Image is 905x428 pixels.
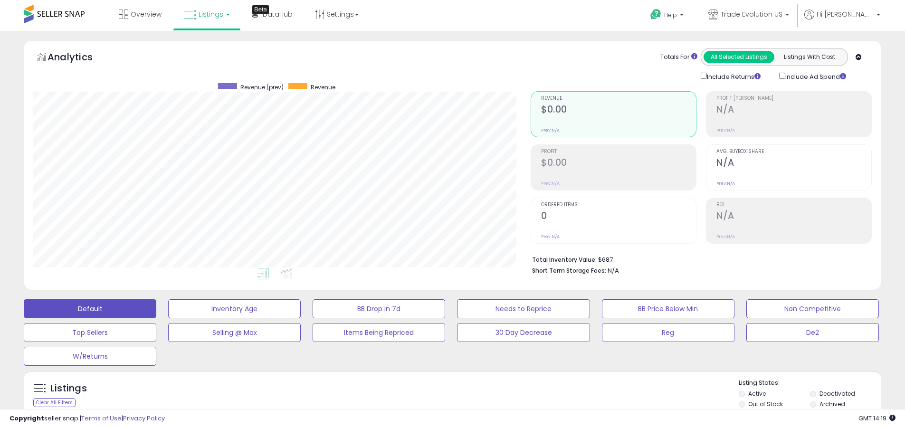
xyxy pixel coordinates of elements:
[168,299,301,318] button: Inventory Age
[746,299,879,318] button: Non Competitive
[716,202,871,208] span: ROI
[772,71,861,82] div: Include Ad Spend
[10,414,44,423] strong: Copyright
[541,127,560,133] small: Prev: N/A
[704,51,774,63] button: All Selected Listings
[532,266,606,275] b: Short Term Storage Fees:
[24,323,156,342] button: Top Sellers
[541,181,560,186] small: Prev: N/A
[858,414,895,423] span: 2025-10-10 14:19 GMT
[313,323,445,342] button: Items Being Repriced
[457,323,590,342] button: 30 Day Decrease
[716,149,871,154] span: Avg. Buybox Share
[748,390,766,398] label: Active
[721,10,782,19] span: Trade Evolution US
[541,96,696,101] span: Revenue
[746,323,879,342] button: De2
[664,11,677,19] span: Help
[81,414,122,423] a: Terms of Use
[739,379,881,388] p: Listing States:
[541,234,560,239] small: Prev: N/A
[532,253,865,265] li: $687
[33,398,76,407] div: Clear All Filters
[131,10,162,19] span: Overview
[50,382,87,395] h5: Listings
[10,414,165,423] div: seller snap | |
[819,400,845,408] label: Archived
[716,181,735,186] small: Prev: N/A
[313,299,445,318] button: BB Drop in 7d
[24,347,156,366] button: W/Returns
[123,414,165,423] a: Privacy Policy
[457,299,590,318] button: Needs to Reprice
[263,10,293,19] span: DataHub
[541,104,696,117] h2: $0.00
[168,323,301,342] button: Selling @ Max
[541,210,696,223] h2: 0
[24,299,156,318] button: Default
[716,210,871,223] h2: N/A
[240,83,284,91] span: Revenue (prev)
[199,10,223,19] span: Listings
[716,157,871,170] h2: N/A
[541,157,696,170] h2: $0.00
[602,299,734,318] button: BB Price Below Min
[660,53,697,62] div: Totals For
[608,266,619,275] span: N/A
[819,390,855,398] label: Deactivated
[643,1,693,31] a: Help
[541,149,696,154] span: Profit
[748,400,783,408] label: Out of Stock
[311,83,335,91] span: Revenue
[694,71,772,82] div: Include Returns
[716,234,735,239] small: Prev: N/A
[716,96,871,101] span: Profit [PERSON_NAME]
[650,9,662,20] i: Get Help
[817,10,874,19] span: Hi [PERSON_NAME]
[48,50,111,66] h5: Analytics
[716,104,871,117] h2: N/A
[541,202,696,208] span: Ordered Items
[804,10,880,31] a: Hi [PERSON_NAME]
[532,256,597,264] b: Total Inventory Value:
[774,51,845,63] button: Listings With Cost
[602,323,734,342] button: Reg
[252,5,269,14] div: Tooltip anchor
[716,127,735,133] small: Prev: N/A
